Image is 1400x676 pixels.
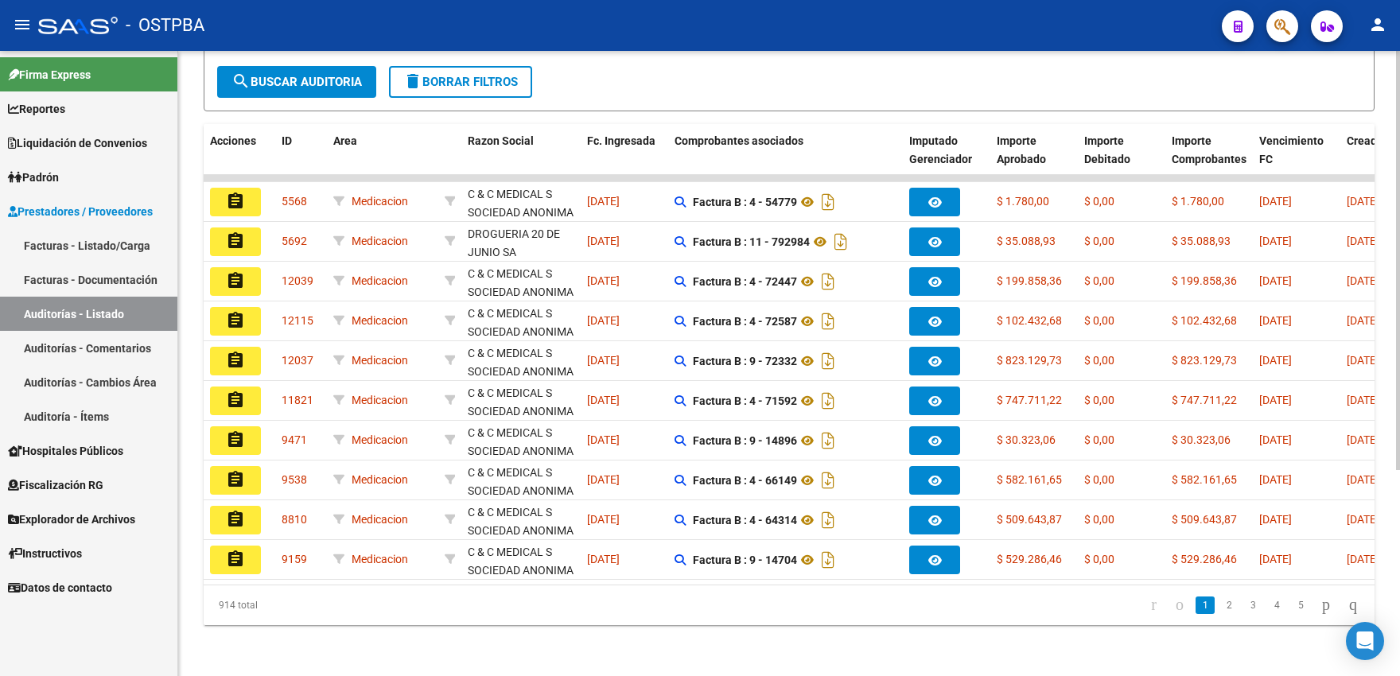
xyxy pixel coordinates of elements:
span: Medicacion [352,433,408,446]
span: $ 0,00 [1084,394,1114,406]
span: $ 509.643,87 [1172,513,1237,526]
strong: Factura B : 9 - 14896 [693,434,797,447]
span: [DATE] [587,394,620,406]
a: 3 [1243,596,1262,614]
div: C & C MEDICAL S SOCIEDAD ANONIMA [468,424,574,460]
span: $ 0,00 [1084,274,1114,287]
span: Firma Express [8,66,91,84]
span: $ 35.088,93 [1172,235,1231,247]
div: DROGUERIA 20 DE JUNIO SA [468,225,574,262]
span: $ 0,00 [1084,314,1114,327]
span: Prestadores / Proveedores [8,203,153,220]
datatable-header-cell: Fc. Ingresada [581,124,668,194]
mat-icon: assignment [226,430,245,449]
mat-icon: menu [13,15,32,34]
i: Descargar documento [818,189,838,215]
span: [DATE] [1347,235,1379,247]
strong: Factura B : 4 - 71592 [693,394,797,407]
li: page 4 [1265,592,1289,619]
span: [DATE] [587,235,620,247]
li: page 1 [1193,592,1217,619]
span: Comprobantes asociados [675,134,803,147]
span: $ 747.711,22 [1172,394,1237,406]
strong: Factura B : 4 - 54779 [693,196,797,208]
span: [DATE] [587,473,620,486]
div: C & C MEDICAL S SOCIEDAD ANONIMA [468,344,574,381]
span: [DATE] [1259,553,1292,565]
span: 9471 [282,433,307,446]
span: [DATE] [1347,274,1379,287]
i: Descargar documento [818,269,838,294]
span: Medicacion [352,394,408,406]
a: go to previous page [1169,596,1191,614]
span: $ 823.129,73 [1172,354,1237,367]
span: [DATE] [1259,433,1292,446]
span: $ 30.323,06 [1172,433,1231,446]
span: Medicacion [352,354,408,367]
span: Reportes [8,100,65,118]
div: - 30707174702 [468,344,574,378]
span: $ 102.432,68 [1172,314,1237,327]
i: Descargar documento [818,348,838,374]
span: Medicacion [352,553,408,565]
span: ID [282,134,292,147]
span: Medicacion [352,513,408,526]
span: Liquidación de Convenios [8,134,147,152]
span: [DATE] [1347,553,1379,565]
span: [DATE] [1259,314,1292,327]
div: C & C MEDICAL S SOCIEDAD ANONIMA [468,543,574,580]
span: Area [333,134,357,147]
span: $ 0,00 [1084,553,1114,565]
div: - 30707174702 [468,503,574,537]
mat-icon: assignment [226,390,245,410]
span: Instructivos [8,545,82,562]
span: Hospitales Públicos [8,442,123,460]
span: $ 529.286,46 [1172,553,1237,565]
i: Descargar documento [818,309,838,334]
i: Descargar documento [818,428,838,453]
span: [DATE] [1259,274,1292,287]
strong: Factura B : 4 - 72587 [693,315,797,328]
datatable-header-cell: Importe Aprobado [990,124,1078,194]
span: $ 582.161,65 [1172,473,1237,486]
span: Importe Aprobado [997,134,1046,165]
span: $ 1.780,00 [1172,195,1224,208]
div: C & C MEDICAL S SOCIEDAD ANONIMA [468,384,574,421]
div: - 30707174702 [468,305,574,338]
a: go to first page [1144,596,1164,614]
div: - 30707174702 [468,265,574,298]
li: page 3 [1241,592,1265,619]
button: Borrar Filtros [389,66,532,98]
span: $ 0,00 [1084,195,1114,208]
span: 9538 [282,473,307,486]
strong: Factura B : 4 - 72447 [693,275,797,288]
span: [DATE] [1259,195,1292,208]
datatable-header-cell: Razon Social [461,124,581,194]
div: C & C MEDICAL S SOCIEDAD ANONIMA [468,464,574,500]
span: [DATE] [587,433,620,446]
mat-icon: assignment [226,510,245,529]
span: Medicacion [352,235,408,247]
mat-icon: assignment [226,351,245,370]
i: Descargar documento [818,388,838,414]
span: [DATE] [587,354,620,367]
datatable-header-cell: Area [327,124,438,194]
datatable-header-cell: Importe Debitado [1078,124,1165,194]
span: 12037 [282,354,313,367]
span: Borrar Filtros [403,75,518,89]
mat-icon: assignment [226,470,245,489]
span: $ 582.161,65 [997,473,1062,486]
strong: Factura B : 9 - 14704 [693,554,797,566]
li: page 2 [1217,592,1241,619]
span: $ 30.323,06 [997,433,1056,446]
strong: Factura B : 4 - 66149 [693,474,797,487]
datatable-header-cell: Vencimiento FC [1253,124,1340,194]
span: $ 0,00 [1084,354,1114,367]
datatable-header-cell: ID [275,124,327,194]
mat-icon: assignment [226,231,245,251]
span: $ 35.088,93 [997,235,1056,247]
span: [DATE] [1347,394,1379,406]
div: - 30707174702 [468,424,574,457]
div: Open Intercom Messenger [1346,622,1384,660]
span: 5692 [282,235,307,247]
